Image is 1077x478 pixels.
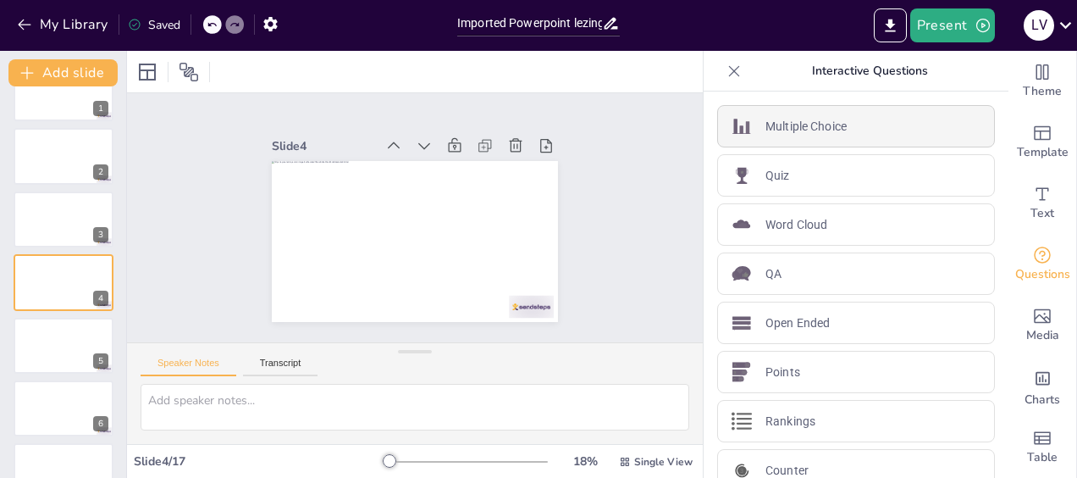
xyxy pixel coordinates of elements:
[1027,448,1058,467] span: Table
[14,254,113,310] div: 4
[134,453,385,470] div: Slide 4 / 17
[1024,10,1054,41] div: L v
[93,353,108,369] div: 5
[765,216,827,234] p: Word Cloud
[93,227,108,242] div: 3
[910,8,995,42] button: Present
[134,58,161,86] div: Layout
[1008,295,1076,356] div: Add images, graphics, shapes or video
[93,416,108,431] div: 6
[765,314,830,332] p: Open Ended
[565,453,605,470] div: 18 %
[128,17,180,33] div: Saved
[93,164,108,180] div: 2
[732,165,752,186] img: Quiz icon
[765,413,815,431] p: Rankings
[1008,234,1076,295] div: Get real-time input from your audience
[1008,356,1076,417] div: Add charts and graphs
[765,265,782,283] p: QA
[93,101,108,116] div: 1
[14,318,113,374] div: 5
[732,116,752,136] img: Multiple Choice icon
[732,264,752,284] img: QA icon
[1025,391,1060,409] span: Charts
[765,167,790,185] p: Quiz
[1017,143,1069,162] span: Template
[1008,112,1076,173] div: Add ready made slides
[14,381,113,436] div: 6
[874,8,907,42] button: Export to PowerPoint
[93,291,108,306] div: 4
[1030,204,1054,223] span: Text
[457,11,602,36] input: Insert title
[1026,326,1059,345] span: Media
[1024,8,1054,42] button: L v
[765,118,847,136] p: Multiple Choice
[13,11,115,38] button: My Library
[732,313,752,333] img: Open Ended icon
[243,358,318,376] button: Transcript
[732,214,752,235] img: Word Cloud icon
[634,455,693,469] span: Single View
[337,69,430,142] div: Slide 4
[1008,173,1076,234] div: Add text boxes
[732,411,752,431] img: Rankings icon
[141,358,236,376] button: Speaker Notes
[1015,265,1070,284] span: Questions
[14,65,113,121] div: 1
[1008,417,1076,478] div: Add a table
[1008,51,1076,112] div: Change the overall theme
[14,128,113,184] div: 2
[1023,82,1062,101] span: Theme
[8,59,118,86] button: Add slide
[748,51,991,92] p: Interactive Questions
[179,62,199,82] span: Position
[732,362,752,382] img: Points icon
[14,192,113,247] div: 3
[765,364,800,381] p: Points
